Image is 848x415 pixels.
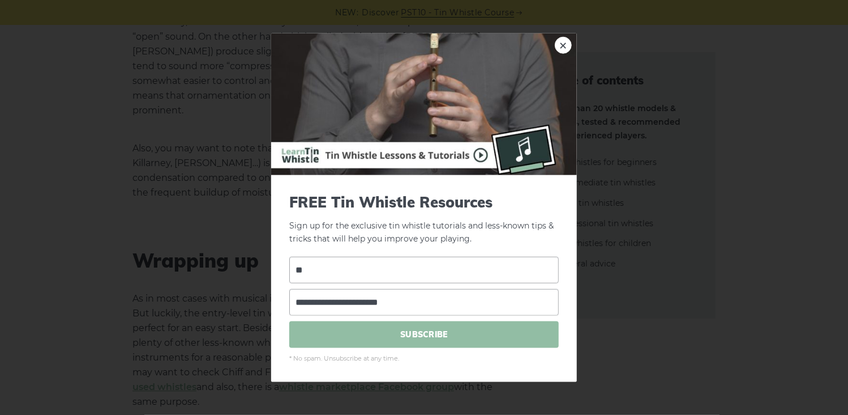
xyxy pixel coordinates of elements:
[289,193,559,211] span: FREE Tin Whistle Resources
[289,353,559,363] span: * No spam. Unsubscribe at any time.
[289,193,559,245] p: Sign up for the exclusive tin whistle tutorials and less-known tips & tricks that will help you i...
[271,33,577,175] img: Tin Whistle Buying Guide Preview
[289,321,559,348] span: SUBSCRIBE
[555,37,572,54] a: ×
